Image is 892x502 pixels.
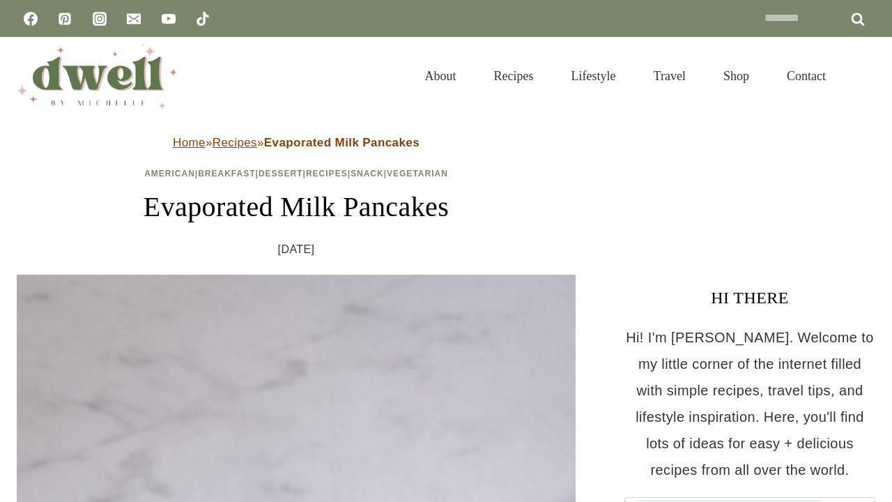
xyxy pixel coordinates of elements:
[306,169,348,178] a: Recipes
[144,169,195,178] a: American
[120,5,148,33] a: Email
[51,5,79,33] a: Pinterest
[17,186,576,228] h1: Evaporated Milk Pancakes
[624,324,875,483] p: Hi! I'm [PERSON_NAME]. Welcome to my little corner of the internet filled with simple recipes, tr...
[768,52,845,100] a: Contact
[278,239,315,260] time: [DATE]
[406,52,845,100] nav: Primary Navigation
[553,52,635,100] a: Lifestyle
[635,52,705,100] a: Travel
[259,169,303,178] a: Dessert
[144,169,448,178] span: | | | | |
[86,5,114,33] a: Instagram
[155,5,183,33] a: YouTube
[189,5,217,33] a: TikTok
[17,5,45,33] a: Facebook
[406,52,475,100] a: About
[213,136,257,149] a: Recipes
[198,169,255,178] a: Breakfast
[17,44,177,108] img: DWELL by michelle
[387,169,448,178] a: Vegetarian
[852,64,875,88] button: View Search Form
[264,136,420,149] strong: Evaporated Milk Pancakes
[475,52,553,100] a: Recipes
[705,52,768,100] a: Shop
[173,136,206,149] a: Home
[624,285,875,310] h3: HI THERE
[351,169,384,178] a: Snack
[173,136,420,149] span: » »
